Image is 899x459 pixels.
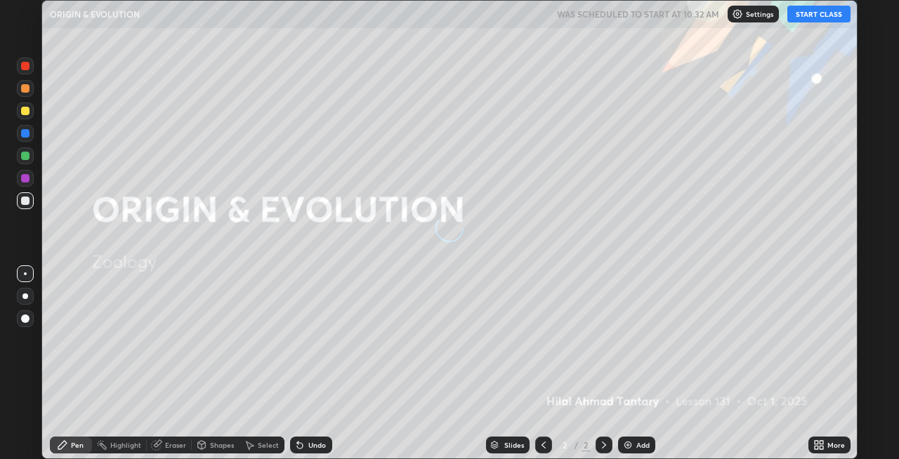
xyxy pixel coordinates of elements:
[557,8,719,20] h5: WAS SCHEDULED TO START AT 10:32 AM
[165,441,186,448] div: Eraser
[787,6,851,22] button: START CLASS
[827,441,845,448] div: More
[582,439,590,451] div: 2
[110,441,141,448] div: Highlight
[622,439,634,451] img: add-slide-button
[575,441,579,449] div: /
[746,11,773,18] p: Settings
[210,441,234,448] div: Shapes
[732,8,743,20] img: class-settings-icons
[558,441,572,449] div: 2
[50,8,140,20] p: ORIGIN & EVOLUTION
[504,441,524,448] div: Slides
[308,441,326,448] div: Undo
[636,441,650,448] div: Add
[71,441,84,448] div: Pen
[258,441,279,448] div: Select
